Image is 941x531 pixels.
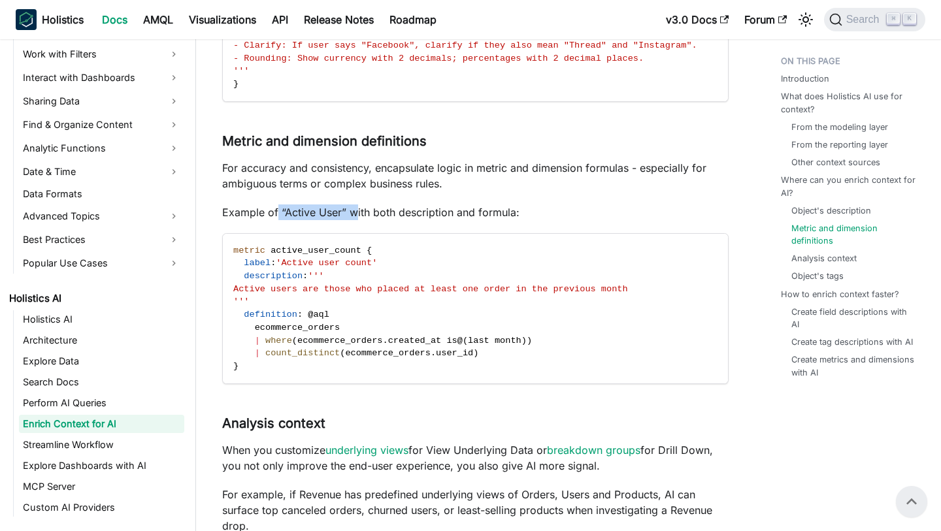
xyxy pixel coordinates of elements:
[842,14,887,25] span: Search
[265,348,340,358] span: count_distinct
[19,436,184,454] a: Streamline Workflow
[233,66,249,76] span: '''
[255,336,260,346] span: |
[271,246,361,255] span: active_user_count
[265,336,292,346] span: where
[824,8,925,31] button: Search (Command+K)
[791,204,871,217] a: Object's description
[233,40,697,50] span: - Clarify: If user says "Facebook", clarify if they also mean "Thread" and "Instagram".
[795,9,816,30] button: Switch between dark and light mode (currently light mode)
[5,289,184,308] a: Holistics AI
[791,353,915,378] a: Create metrics and dimensions with AI
[468,336,489,346] span: last
[19,457,184,475] a: Explore Dashboards with AI
[19,229,184,250] a: Best Practices
[222,442,729,474] p: When you customize for View Underlying Data or for Drill Down, you not only improve the end-user ...
[903,13,916,25] kbd: K
[308,271,323,281] span: '''
[436,348,473,358] span: user_id
[19,477,184,496] a: MCP Server
[296,9,382,30] a: Release Notes
[19,310,184,329] a: Holistics AI
[791,252,857,265] a: Analysis context
[19,44,184,65] a: Work with Filters
[264,9,296,30] a: API
[658,9,736,30] a: v3.0 Docs
[271,258,276,268] span: :
[244,271,303,281] span: description
[313,310,329,319] span: aql
[222,415,729,432] h3: Analysis context
[233,246,265,255] span: metric
[19,415,184,433] a: Enrich Context for AI
[791,121,888,133] a: From the modeling layer
[791,306,915,330] a: Create field descriptions with AI
[16,9,84,30] a: HolisticsHolistics
[547,443,640,457] a: breakdown groups
[340,348,345,358] span: (
[303,271,308,281] span: :
[495,336,521,346] span: month
[19,161,184,182] a: Date & Time
[791,270,844,282] a: Object's tags
[791,156,880,169] a: Other context sources
[325,443,408,457] a: underlying views
[781,174,920,199] a: Where can you enrich context for AI?
[521,336,527,346] span: )
[276,258,377,268] span: 'Active user count'
[345,348,431,358] span: ecommerce_orders
[233,297,249,306] span: '''
[736,9,795,30] a: Forum
[473,348,478,358] span: )
[887,13,900,25] kbd: ⌘
[16,9,37,30] img: Holistics
[19,253,184,274] a: Popular Use Cases
[222,204,729,220] p: Example of “Active User” with both description and formula:
[222,160,729,191] p: For accuracy and consistency, encapsulate logic in metric and dimension formulas - especially for...
[781,288,899,300] a: How to enrich context faster?
[19,373,184,391] a: Search Docs
[383,336,388,346] span: .
[297,310,313,319] span: : @
[367,246,372,255] span: {
[896,486,927,517] button: Scroll back to top
[781,90,920,115] a: What does Holistics AI use for context?
[781,72,829,85] a: Introduction
[181,9,264,30] a: Visualizations
[791,222,915,247] a: Metric and dimension definitions
[431,348,436,358] span: .
[233,361,239,371] span: }
[19,352,184,370] a: Explore Data
[791,336,913,348] a: Create tag descriptions with AI
[297,336,383,346] span: ecommerce_orders
[19,138,184,159] a: Analytic Functions
[233,284,628,294] span: Active users are those who placed at least one order in the previous month
[382,9,444,30] a: Roadmap
[233,54,644,63] span: - Rounding: Show currency with 2 decimals; percentages with 2 decimal places.
[19,206,184,227] a: Advanced Topics
[19,67,184,88] a: Interact with Dashboards
[222,133,729,150] h3: Metric and dimension definitions
[457,336,463,346] span: @
[19,185,184,203] a: Data Formats
[244,310,297,319] span: definition
[19,394,184,412] a: Perform AI Queries
[463,336,468,346] span: (
[527,336,532,346] span: )
[19,91,184,112] a: Sharing Data
[94,9,135,30] a: Docs
[388,336,442,346] span: created_at
[42,12,84,27] b: Holistics
[446,336,457,346] span: is
[292,336,297,346] span: (
[791,138,888,151] a: From the reporting layer
[19,331,184,349] a: Architecture
[135,9,181,30] a: AMQL
[19,498,184,517] a: Custom AI Providers
[255,323,340,332] span: ecommerce_orders
[19,114,184,135] a: Find & Organize Content
[244,258,271,268] span: label
[255,348,260,358] span: |
[233,79,239,89] span: }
